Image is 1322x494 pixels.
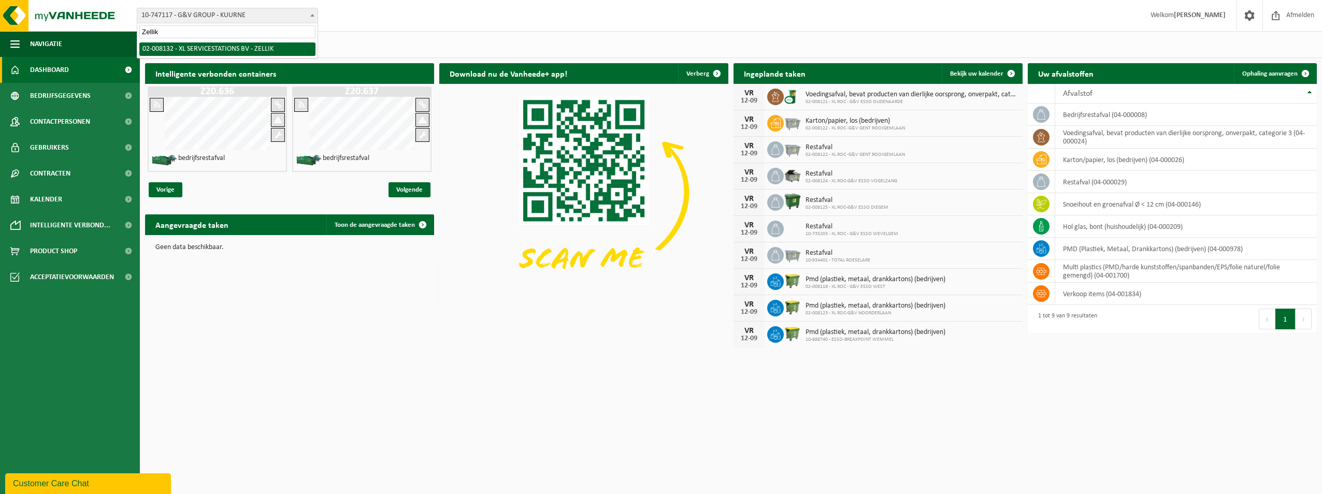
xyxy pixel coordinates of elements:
[1055,149,1317,171] td: karton/papier, los (bedrijven) (04-000026)
[1055,260,1317,283] td: multi plastics (PMD/harde kunststoffen/spanbanden/EPS/folie naturel/folie gemengd) (04-001700)
[806,257,870,264] span: 10-934401 - TOTAL ROESELARE
[784,166,801,184] img: WB-5000-GAL-GY-01
[806,284,945,290] span: 02-008119 - XL ROC - G&V ESSO WEST
[326,214,433,235] a: Toon de aangevraagde taken
[686,70,709,77] span: Verberg
[1174,11,1226,19] strong: [PERSON_NAME]
[739,229,759,237] div: 12-09
[784,272,801,289] img: WB-1100-HPE-GN-50
[1055,193,1317,215] td: snoeihout en groenafval Ø < 12 cm (04-000146)
[30,83,91,109] span: Bedrijfsgegevens
[145,63,434,83] h2: Intelligente verbonden containers
[784,113,801,131] img: WB-2500-GAL-GY-04
[806,231,898,237] span: 10-735203 - XL ROC - G&V ESSO WEVELGEM
[5,471,173,494] iframe: chat widget
[1234,63,1316,84] a: Ophaling aanvragen
[1055,238,1317,260] td: PMD (Plastiek, Metaal, Drankkartons) (bedrijven) (04-000978)
[739,203,759,210] div: 12-09
[739,309,759,316] div: 12-09
[30,186,62,212] span: Kalender
[739,97,759,105] div: 12-09
[942,63,1022,84] a: Bekijk uw kalender
[950,70,1003,77] span: Bekijk uw kalender
[739,177,759,184] div: 12-09
[150,86,284,97] h1: Z20.636
[389,182,430,197] span: Volgende
[806,196,888,205] span: Restafval
[806,337,945,343] span: 10-888740 - ESSO-BREAKPOINT WEMMEL
[30,31,62,57] span: Navigatie
[1055,283,1317,305] td: verkoop items (04-001834)
[30,212,110,238] span: Intelligente verbond...
[137,8,318,23] span: 10-747117 - G&V GROUP - KUURNE
[784,325,801,342] img: WB-1100-HPE-GN-51
[1055,104,1317,126] td: bedrijfsrestafval (04-000008)
[784,298,801,316] img: WB-1100-HPE-GN-51
[739,221,759,229] div: VR
[739,282,759,289] div: 12-09
[30,264,114,290] span: Acceptatievoorwaarden
[739,150,759,157] div: 12-09
[1259,309,1275,329] button: Previous
[806,152,905,158] span: 02-008122 - XL ROC -G&V GENT ROOIGEMLAAN
[806,275,945,284] span: Pmd (plastiek, metaal, drankkartons) (bedrijven)
[806,223,898,231] span: Restafval
[806,328,945,337] span: Pmd (plastiek, metaal, drankkartons) (bedrijven)
[335,222,415,228] span: Toon de aangevraagde taken
[439,84,728,301] img: Download de VHEPlus App
[806,205,888,211] span: 02-008125 - XL ROC-G&V ESSO DIEGEM
[295,86,429,97] h1: Z20.637
[1033,308,1097,330] div: 1 tot 9 van 9 resultaten
[784,140,801,157] img: WB-2500-GAL-GY-04
[30,109,90,135] span: Contactpersonen
[739,195,759,203] div: VR
[1055,126,1317,149] td: voedingsafval, bevat producten van dierlijke oorsprong, onverpakt, categorie 3 (04-000024)
[30,57,69,83] span: Dashboard
[139,42,315,56] li: 02-008132 - XL SERVICESTATIONS BV - ZELLIK
[806,117,905,125] span: Karton/papier, los (bedrijven)
[739,256,759,263] div: 12-09
[806,125,905,132] span: 02-008122 - XL ROC -G&V GENT ROOIGEMLAAN
[1242,70,1298,77] span: Ophaling aanvragen
[739,142,759,150] div: VR
[296,154,322,167] img: HK-XZ-20-GN-01
[30,238,77,264] span: Product Shop
[149,182,182,197] span: Vorige
[739,115,759,124] div: VR
[439,63,578,83] h2: Download nu de Vanheede+ app!
[784,87,801,105] img: WB-0140-CU
[151,154,177,167] img: HK-XZ-20-GN-01
[739,327,759,335] div: VR
[806,170,897,178] span: Restafval
[734,63,816,83] h2: Ingeplande taken
[178,155,225,162] h4: bedrijfsrestafval
[739,335,759,342] div: 12-09
[806,249,870,257] span: Restafval
[1055,171,1317,193] td: restafval (04-000029)
[806,91,1017,99] span: Voedingsafval, bevat producten van dierlijke oorsprong, onverpakt, categorie 3
[806,143,905,152] span: Restafval
[1063,90,1093,98] span: Afvalstof
[806,178,897,184] span: 02-008124 - XL ROC-G&V ESSO VOGELZANG
[739,168,759,177] div: VR
[784,193,801,210] img: WB-1100-HPE-GN-01
[739,300,759,309] div: VR
[323,155,369,162] h4: bedrijfsrestafval
[806,99,1017,105] span: 02-008121 - XL ROC - G&V ESSO OUDENAARDE
[739,89,759,97] div: VR
[806,310,945,316] span: 02-008123 - XL ROC-G&V NOORDERLAAN
[1275,309,1296,329] button: 1
[1055,215,1317,238] td: hol glas, bont (huishoudelijk) (04-000209)
[145,214,239,235] h2: Aangevraagde taken
[30,135,69,161] span: Gebruikers
[739,248,759,256] div: VR
[739,124,759,131] div: 12-09
[678,63,727,84] button: Verberg
[739,274,759,282] div: VR
[1296,309,1312,329] button: Next
[30,161,70,186] span: Contracten
[784,245,801,263] img: WB-2500-GAL-GY-04
[155,244,424,251] p: Geen data beschikbaar.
